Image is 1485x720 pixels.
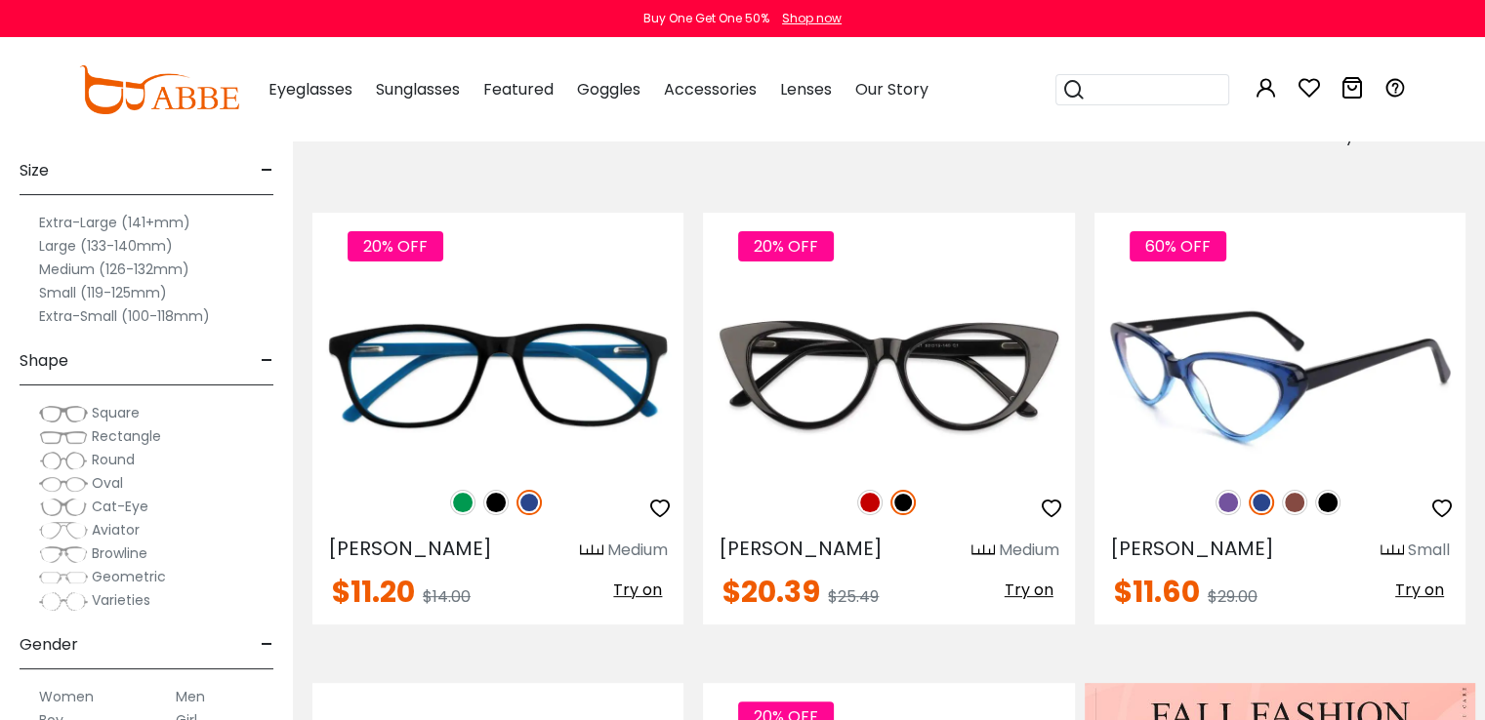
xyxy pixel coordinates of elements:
[890,490,916,515] img: Black
[423,585,471,608] span: $14.00
[516,490,542,515] img: Blue
[39,521,88,540] img: Aviator.png
[92,426,161,446] span: Rectangle
[39,404,88,423] img: Square.png
[999,539,1059,562] div: Medium
[39,281,167,304] label: Small (119-125mm)
[782,10,842,27] div: Shop now
[1114,571,1200,613] span: $11.60
[1282,490,1307,515] img: Brown
[780,78,832,100] span: Lenses
[39,685,94,708] label: Women
[1389,578,1450,603] button: Try on
[580,543,603,558] img: size ruler
[20,621,78,668] span: Gender
[332,571,415,613] span: $11.20
[1381,543,1404,558] img: size ruler
[999,578,1059,603] button: Try on
[92,473,123,493] span: Oval
[268,78,352,100] span: Eyeglasses
[39,451,88,470] img: Round.png
[722,571,820,613] span: $20.39
[39,427,88,447] img: Rectangle.png
[613,579,662,601] span: Try on
[855,78,928,100] span: Our Story
[39,474,88,494] img: Oval.png
[1408,539,1450,562] div: Small
[20,338,68,384] span: Shape
[577,78,640,100] span: Goggles
[1005,579,1053,601] span: Try on
[1395,579,1444,601] span: Try on
[1208,585,1258,608] span: $29.00
[39,591,88,612] img: Varieties.png
[20,147,49,194] span: Size
[176,685,205,708] label: Men
[312,283,683,468] img: Blue Machovec - Acetate ,Universal Bridge Fit
[92,403,140,422] span: Square
[1315,490,1341,515] img: Black
[79,65,239,114] img: abbeglasses.com
[971,543,995,558] img: size ruler
[719,535,883,562] span: [PERSON_NAME]
[1249,490,1274,515] img: Blue
[664,78,757,100] span: Accessories
[607,578,668,603] button: Try on
[450,490,475,515] img: Green
[1130,231,1226,261] span: 60% OFF
[483,78,554,100] span: Featured
[772,10,842,26] a: Shop now
[703,283,1074,468] img: Black Nora - Acetate ,Universal Bridge Fit
[643,10,769,27] div: Buy One Get One 50%
[39,211,190,234] label: Extra-Large (141+mm)
[1094,283,1465,468] img: Blue Hannah - Acetate ,Universal Bridge Fit
[39,498,88,517] img: Cat-Eye.png
[483,490,509,515] img: Black
[857,490,883,515] img: Red
[92,590,150,610] span: Varieties
[92,520,140,540] span: Aviator
[261,338,273,384] span: -
[261,621,273,668] span: -
[1216,490,1241,515] img: Purple
[828,585,879,608] span: $25.49
[261,147,273,194] span: -
[1110,535,1274,562] span: [PERSON_NAME]
[39,568,88,587] img: Geometric.png
[92,497,148,516] span: Cat-Eye
[39,544,88,564] img: Browline.png
[92,567,166,586] span: Geometric
[39,304,210,328] label: Extra-Small (100-118mm)
[92,543,147,563] span: Browline
[348,231,443,261] span: 20% OFF
[39,258,189,281] label: Medium (126-132mm)
[39,234,173,258] label: Large (133-140mm)
[607,539,668,562] div: Medium
[92,450,135,469] span: Round
[376,78,460,100] span: Sunglasses
[328,535,492,562] span: [PERSON_NAME]
[738,231,834,261] span: 20% OFF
